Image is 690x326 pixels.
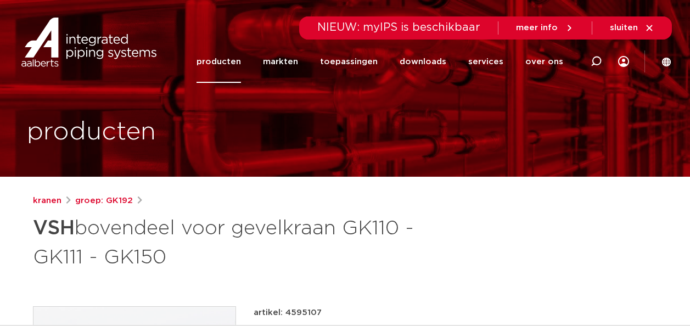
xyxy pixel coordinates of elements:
[468,41,503,83] a: services
[610,24,638,32] span: sluiten
[400,41,446,83] a: downloads
[263,41,298,83] a: markten
[516,24,558,32] span: meer info
[610,23,654,33] a: sluiten
[516,23,574,33] a: meer info
[317,22,480,33] span: NIEUW: myIPS is beschikbaar
[33,218,75,238] strong: VSH
[33,212,445,271] h1: bovendeel voor gevelkraan GK110 - GK111 - GK150
[197,41,563,83] nav: Menu
[320,41,378,83] a: toepassingen
[27,115,156,150] h1: producten
[525,41,563,83] a: over ons
[75,194,133,207] a: groep: GK192
[197,41,241,83] a: producten
[254,306,322,319] p: artikel: 4595107
[33,194,61,207] a: kranen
